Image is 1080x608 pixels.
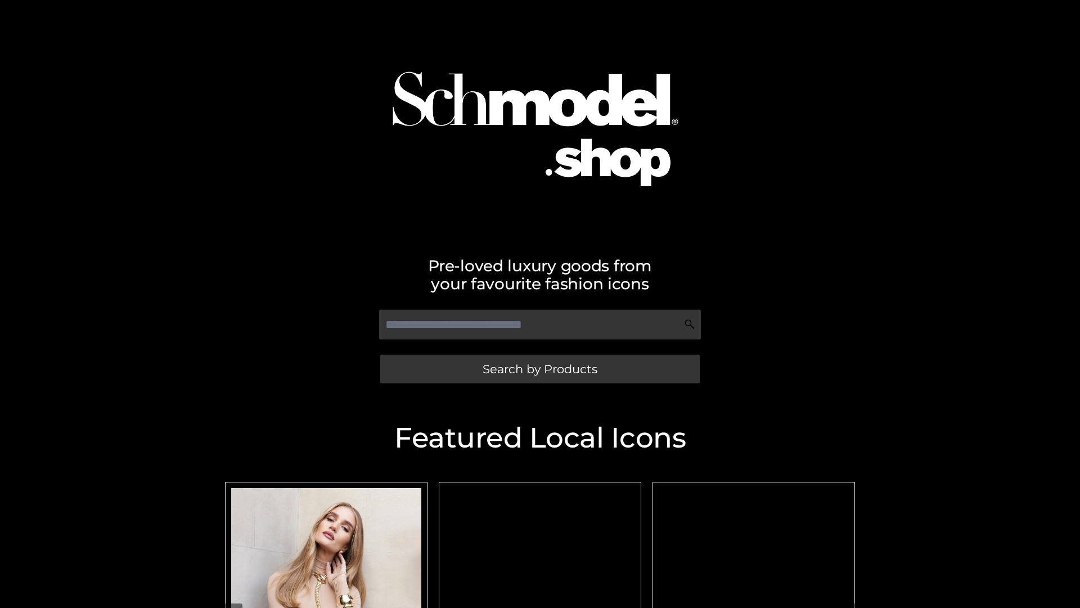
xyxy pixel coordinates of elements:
span: Search by Products [483,363,597,375]
h2: Featured Local Icons​ [219,424,861,452]
img: Search Icon [684,319,695,330]
a: Search by Products [380,355,700,383]
h2: Pre-loved luxury goods from your favourite fashion icons [219,257,861,293]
